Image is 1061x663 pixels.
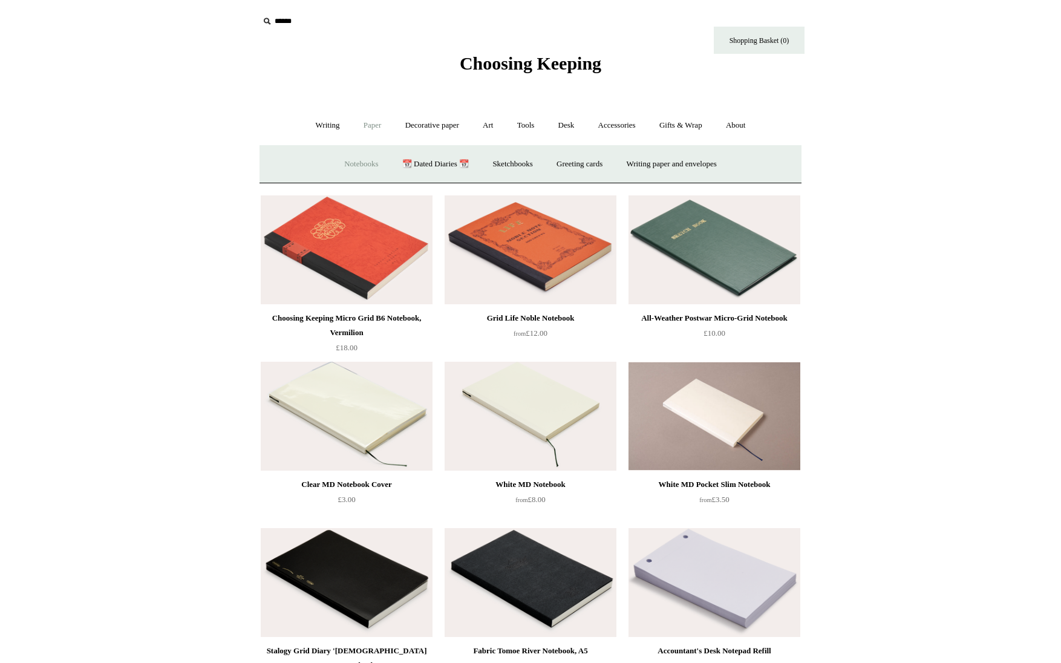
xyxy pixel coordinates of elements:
span: from [515,497,527,503]
a: Grid Life Noble Notebook Grid Life Noble Notebook [445,195,616,304]
a: Desk [547,109,586,142]
a: Sketchbooks [482,148,543,180]
img: All-Weather Postwar Micro-Grid Notebook [628,195,800,304]
span: £10.00 [704,328,725,338]
a: Clear MD Notebook Cover Clear MD Notebook Cover [261,362,433,471]
a: Writing [305,109,351,142]
span: from [514,330,526,337]
div: All-Weather Postwar Micro-Grid Notebook [632,311,797,325]
div: Grid Life Noble Notebook [448,311,613,325]
a: Greeting cards [546,148,613,180]
a: 📆 Dated Diaries 📆 [391,148,480,180]
a: Clear MD Notebook Cover £3.00 [261,477,433,527]
div: Accountant's Desk Notepad Refill [632,644,797,658]
span: £18.00 [336,343,357,352]
a: Gifts & Wrap [648,109,713,142]
a: Art [472,109,504,142]
a: All-Weather Postwar Micro-Grid Notebook All-Weather Postwar Micro-Grid Notebook [628,195,800,304]
span: £8.00 [515,495,545,504]
span: £3.50 [699,495,729,504]
div: White MD Pocket Slim Notebook [632,477,797,492]
a: Grid Life Noble Notebook from£12.00 [445,311,616,361]
a: Accessories [587,109,647,142]
a: About [715,109,757,142]
a: Paper [353,109,393,142]
span: from [699,497,711,503]
a: Choosing Keeping [460,63,601,71]
a: White MD Notebook White MD Notebook [445,362,616,471]
a: White MD Pocket Slim Notebook from£3.50 [628,477,800,527]
a: Choosing Keeping Micro Grid B6 Notebook, Vermilion Choosing Keeping Micro Grid B6 Notebook, Vermi... [261,195,433,304]
a: Fabric Tomoe River Notebook, A5 Fabric Tomoe River Notebook, A5 [445,528,616,637]
div: Clear MD Notebook Cover [264,477,429,492]
a: Shopping Basket (0) [714,27,805,54]
a: Decorative paper [394,109,470,142]
div: White MD Notebook [448,477,613,492]
img: Accountant's Desk Notepad Refill [628,528,800,637]
img: Stalogy Grid Diary 'Bible Paper' Notebook [261,528,433,637]
a: White MD Notebook from£8.00 [445,477,616,527]
span: £3.00 [338,495,355,504]
a: Accountant's Desk Notepad Refill Accountant's Desk Notepad Refill [628,528,800,637]
a: Notebooks [333,148,389,180]
a: Tools [506,109,546,142]
img: White MD Pocket Slim Notebook [628,362,800,471]
a: White MD Pocket Slim Notebook White MD Pocket Slim Notebook [628,362,800,471]
img: White MD Notebook [445,362,616,471]
a: Choosing Keeping Micro Grid B6 Notebook, Vermilion £18.00 [261,311,433,361]
img: Choosing Keeping Micro Grid B6 Notebook, Vermilion [261,195,433,304]
a: Stalogy Grid Diary 'Bible Paper' Notebook Stalogy Grid Diary 'Bible Paper' Notebook [261,528,433,637]
span: Choosing Keeping [460,53,601,73]
span: £12.00 [514,328,547,338]
img: Grid Life Noble Notebook [445,195,616,304]
img: Fabric Tomoe River Notebook, A5 [445,528,616,637]
img: Clear MD Notebook Cover [261,362,433,471]
div: Choosing Keeping Micro Grid B6 Notebook, Vermilion [264,311,429,340]
a: All-Weather Postwar Micro-Grid Notebook £10.00 [628,311,800,361]
div: Fabric Tomoe River Notebook, A5 [448,644,613,658]
a: Writing paper and envelopes [616,148,728,180]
